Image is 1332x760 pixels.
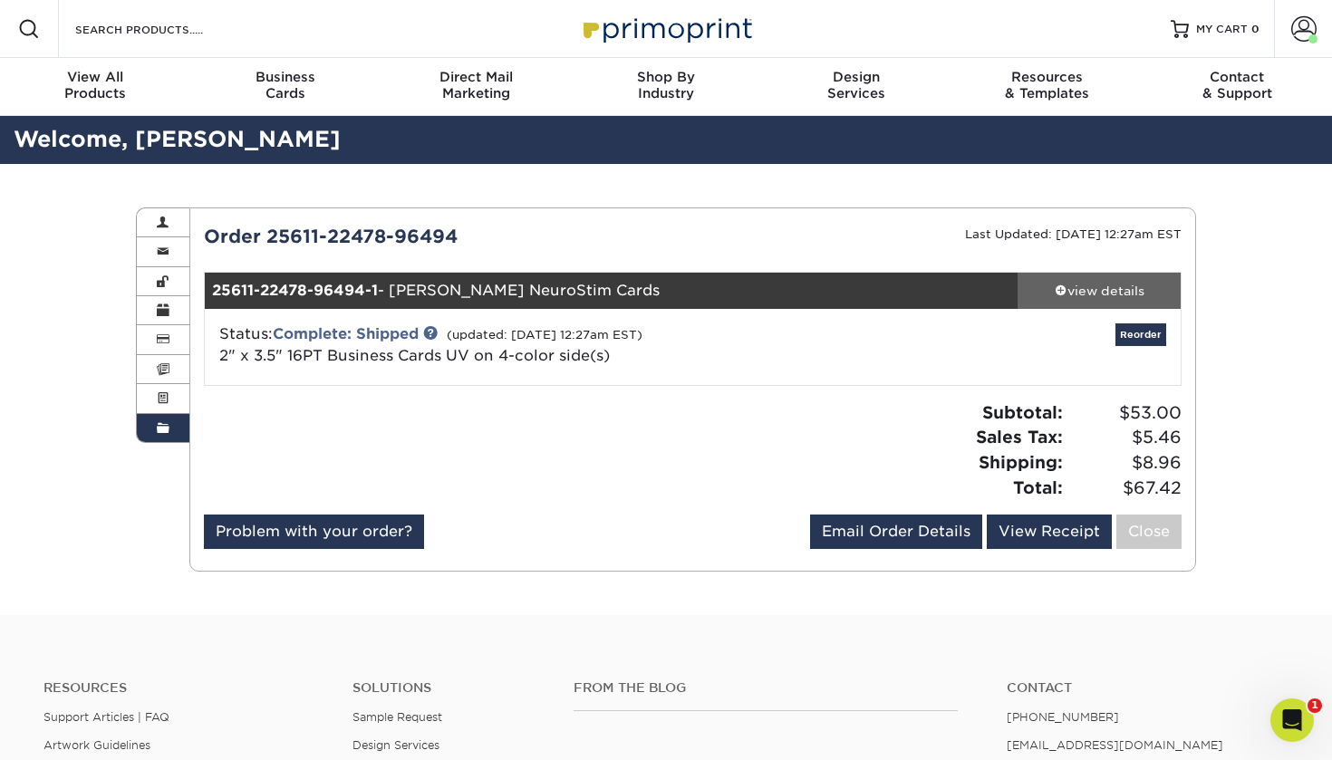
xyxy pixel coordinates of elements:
[951,58,1142,116] a: Resources& Templates
[574,680,958,696] h4: From the Blog
[273,325,419,342] a: Complete: Shipped
[761,69,951,101] div: Services
[1068,450,1182,476] span: $8.96
[575,9,757,48] img: Primoprint
[190,58,381,116] a: BusinessCards
[381,69,571,85] span: Direct Mail
[352,710,442,724] a: Sample Request
[951,69,1142,101] div: & Templates
[43,680,325,696] h4: Resources
[1068,476,1182,501] span: $67.42
[73,18,250,40] input: SEARCH PRODUCTS.....
[951,69,1142,85] span: Resources
[987,515,1112,549] a: View Receipt
[571,69,761,85] span: Shop By
[1308,698,1322,713] span: 1
[447,328,642,342] small: (updated: [DATE] 12:27am EST)
[982,402,1063,422] strong: Subtotal:
[1068,425,1182,450] span: $5.46
[190,69,381,85] span: Business
[1251,23,1260,35] span: 0
[1115,323,1166,346] a: Reorder
[965,227,1182,241] small: Last Updated: [DATE] 12:27am EST
[381,69,571,101] div: Marketing
[1068,400,1182,426] span: $53.00
[1018,273,1181,309] a: view details
[206,323,855,367] div: Status:
[1142,58,1332,116] a: Contact& Support
[1196,22,1248,37] span: MY CART
[761,58,951,116] a: DesignServices
[352,738,439,752] a: Design Services
[1007,738,1223,752] a: [EMAIL_ADDRESS][DOMAIN_NAME]
[571,69,761,101] div: Industry
[1142,69,1332,101] div: & Support
[571,58,761,116] a: Shop ByIndustry
[1007,710,1119,724] a: [PHONE_NUMBER]
[352,680,546,696] h4: Solutions
[810,515,982,549] a: Email Order Details
[979,452,1063,472] strong: Shipping:
[1018,282,1181,300] div: view details
[205,273,1018,309] div: - [PERSON_NAME] NeuroStim Cards
[976,427,1063,447] strong: Sales Tax:
[190,223,693,250] div: Order 25611-22478-96494
[190,69,381,101] div: Cards
[1142,69,1332,85] span: Contact
[204,515,424,549] a: Problem with your order?
[1270,698,1314,742] iframe: Intercom live chat
[1007,680,1289,696] a: Contact
[761,69,951,85] span: Design
[1116,515,1182,549] a: Close
[219,347,610,364] a: 2" x 3.5" 16PT Business Cards UV on 4-color side(s)
[1013,477,1063,497] strong: Total:
[212,282,378,299] strong: 25611-22478-96494-1
[381,58,571,116] a: Direct MailMarketing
